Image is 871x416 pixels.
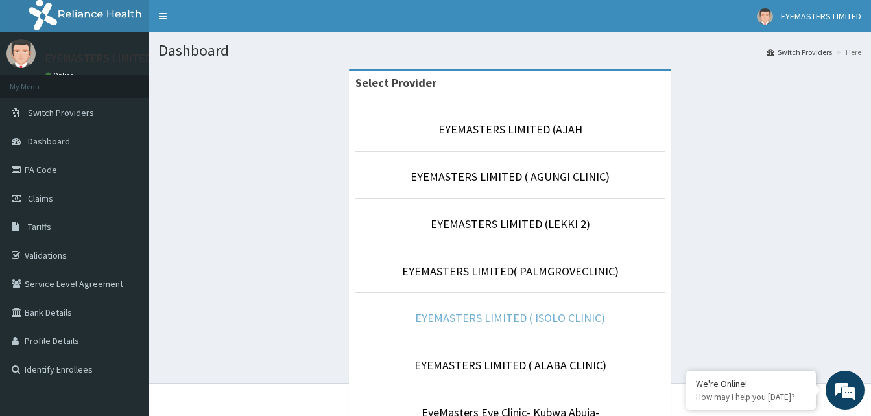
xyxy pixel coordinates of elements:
li: Here [833,47,861,58]
div: We're Online! [696,378,806,389]
a: EYEMASTERS LIMITED (LEKKI 2) [431,216,590,231]
div: Minimize live chat window [213,6,244,38]
img: User Image [757,8,773,25]
img: User Image [6,39,36,68]
span: Tariffs [28,221,51,233]
a: EYEMASTERS LIMITED( PALMGROVECLINIC) [402,264,619,279]
span: Switch Providers [28,107,94,119]
a: EYEMASTERS LIMITED ( ISOLO CLINIC) [415,310,605,325]
a: EYEMASTERS LIMITED ( AGUNGI CLINIC) [411,169,610,184]
span: We're online! [75,125,179,256]
span: Dashboard [28,135,70,147]
p: EYEMASTERS LIMITED [45,52,152,64]
a: EYEMASTERS LIMITED ( ALABA CLINIC) [414,358,606,373]
a: Online [45,71,77,80]
textarea: Type your message and hit 'Enter' [6,278,247,323]
div: Chat with us now [67,73,218,89]
span: EYEMASTERS LIMITED [781,10,861,22]
a: Switch Providers [767,47,832,58]
img: d_794563401_company_1708531726252_794563401 [24,65,53,97]
strong: Select Provider [355,75,436,90]
p: How may I help you today? [696,391,806,402]
h1: Dashboard [159,42,861,59]
a: EYEMASTERS LIMITED (AJAH [438,122,582,137]
span: Claims [28,192,53,204]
